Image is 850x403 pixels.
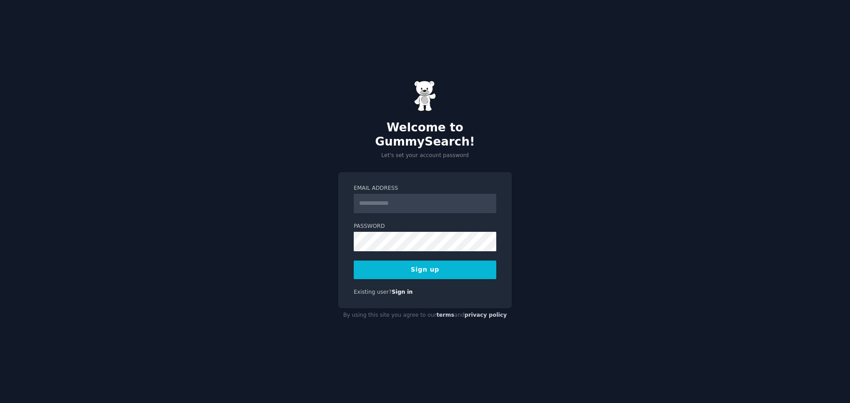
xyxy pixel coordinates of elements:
[392,289,413,295] a: Sign in
[338,152,512,160] p: Let's set your account password
[414,81,436,111] img: Gummy Bear
[354,184,496,192] label: Email Address
[354,289,392,295] span: Existing user?
[338,121,512,149] h2: Welcome to GummySearch!
[354,261,496,279] button: Sign up
[354,223,496,230] label: Password
[437,312,454,318] a: terms
[338,308,512,322] div: By using this site you agree to our and
[464,312,507,318] a: privacy policy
